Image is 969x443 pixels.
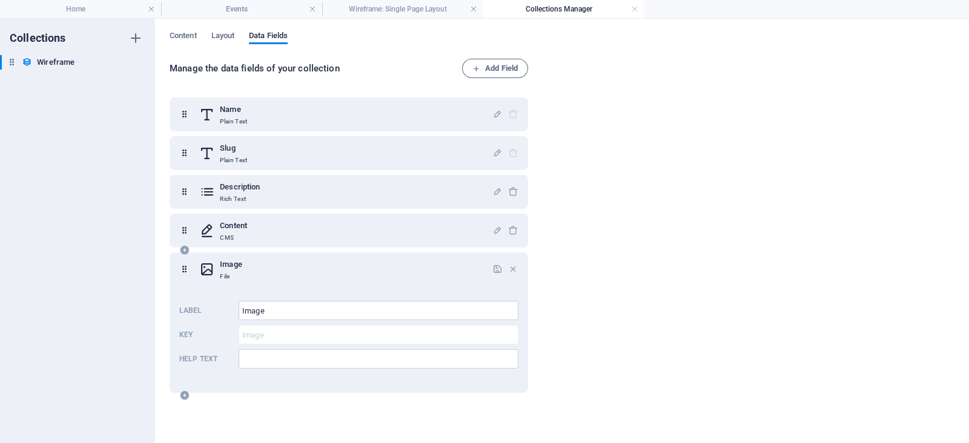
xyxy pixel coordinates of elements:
[220,141,247,156] h6: Slug
[179,306,234,315] p: Label
[220,180,260,194] h6: Description
[179,330,234,340] p: A unique identifier for this field that is internally used. Cannot be changed.
[249,28,288,45] span: Data Fields
[10,31,66,45] h6: Collections
[239,301,518,320] div: Label
[161,2,322,16] h4: Events
[483,2,644,16] h4: Collections Manager
[37,55,74,70] h6: Wireframe
[211,28,235,45] span: Layout
[239,349,518,369] div: Help text
[170,28,197,45] span: Content
[220,194,260,204] p: Rich Text
[462,59,528,78] button: Add Field
[322,2,483,16] h4: Wireframe: Single Page Layout
[220,218,247,233] h6: Content
[220,117,247,126] p: Plain Text
[170,61,462,76] h6: Manage the data fields of your collection
[472,61,518,76] span: Add Field
[220,156,247,165] p: Plain Text
[220,272,242,281] p: File
[128,31,143,45] i: Create new collection
[179,354,234,364] p: This text is displayed below the field when editing an item
[220,102,247,117] h6: Name
[220,257,242,272] h6: Image
[220,233,247,243] p: CMS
